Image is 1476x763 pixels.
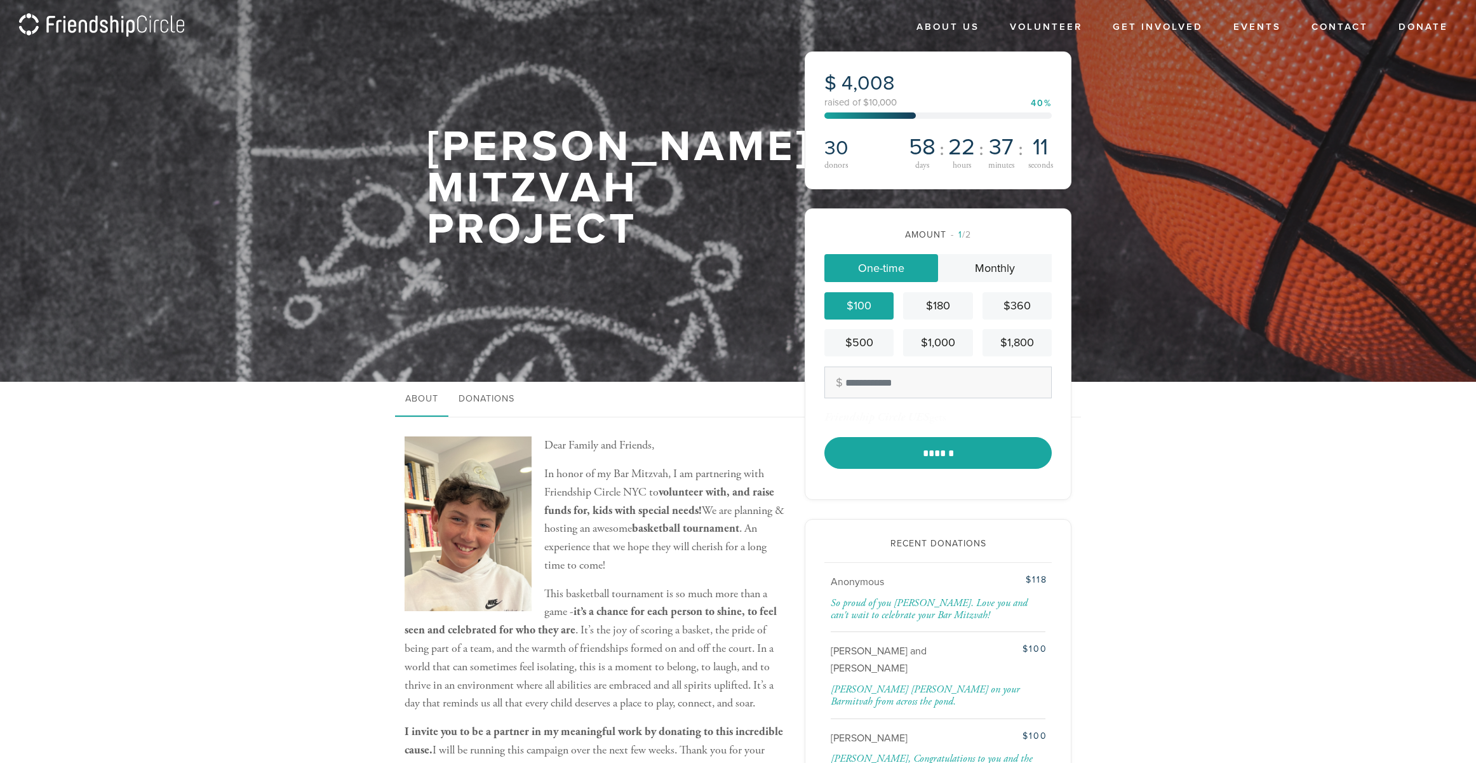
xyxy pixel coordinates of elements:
a: About [395,382,448,417]
a: $360 [983,292,1052,320]
b: it’s a chance for each person to shine, to feel seen and celebrated for who they are [405,604,777,637]
span: $ [824,71,836,95]
span: [PERSON_NAME] and [PERSON_NAME] [831,645,927,675]
b: volunteer with, and raise funds for, kids with special needs! [544,485,774,518]
div: Amount [824,228,1052,241]
div: $1,800 [988,334,1047,351]
img: logo_fc.png [19,13,184,38]
div: raised of $10,000 [824,98,1052,107]
div: $360 [988,297,1047,314]
p: Dear Family and Friends, [405,436,786,455]
a: $1,000 [903,329,972,356]
div: 40% [1031,99,1052,108]
span: 4,008 [842,71,895,95]
span: seconds [1028,161,1053,170]
a: $500 [824,329,894,356]
p: This basketball tournament is so much more than a game - . It’s the joy of scoring a basket, the ... [405,585,786,713]
p: In honor of my Bar Mitzvah, I am partnering with Friendship Circle NYC to We are planning & hosti... [405,465,786,575]
div: $100 [972,642,1047,656]
h1: [PERSON_NAME] Mitzvah Project [427,126,811,250]
div: $100 [972,729,1047,743]
a: Get Involved [1103,15,1212,39]
span: /2 [951,229,971,240]
a: Donations [448,382,525,417]
a: Monthly [938,254,1052,282]
span: 22 [948,136,975,159]
div: donors [824,161,902,170]
span: 37 [989,136,1014,159]
span: 58 [909,136,936,159]
a: $1,800 [983,329,1052,356]
span: : [1018,139,1023,159]
span: [PERSON_NAME] [831,732,908,745]
b: I invite you to be a partner in my meaningful work by donating to this incredible cause. [405,724,783,757]
a: $100 [824,292,894,320]
h2: 30 [824,136,902,160]
div: $100 [829,297,889,314]
a: One-time [824,254,938,282]
a: Events [1224,15,1291,39]
div: $118 [972,573,1047,586]
span: 1 [958,229,962,240]
span: : [979,139,984,159]
span: Anonymous [831,576,884,588]
span: 11 [1033,136,1048,159]
div: gets [824,410,946,424]
a: $180 [903,292,972,320]
div: $1,000 [908,334,967,351]
a: About Us [907,15,989,39]
span: Friendship Circle UES [824,410,929,424]
h2: Recent Donations [824,539,1052,550]
a: Volunteer [1000,15,1092,39]
a: Contact [1302,15,1378,39]
div: [PERSON_NAME] [PERSON_NAME] on your Barmitvah from across the pond. [831,684,1047,708]
span: : [939,139,944,159]
div: So proud of you [PERSON_NAME]. Love you and can't wait to celebrate your Bar Mitzvah! [831,597,1047,622]
span: minutes [988,161,1014,170]
div: $500 [829,334,889,351]
span: days [915,161,929,170]
div: $180 [908,297,967,314]
b: basketball tournament [632,521,739,536]
a: Donate [1389,15,1458,39]
span: hours [953,161,971,170]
